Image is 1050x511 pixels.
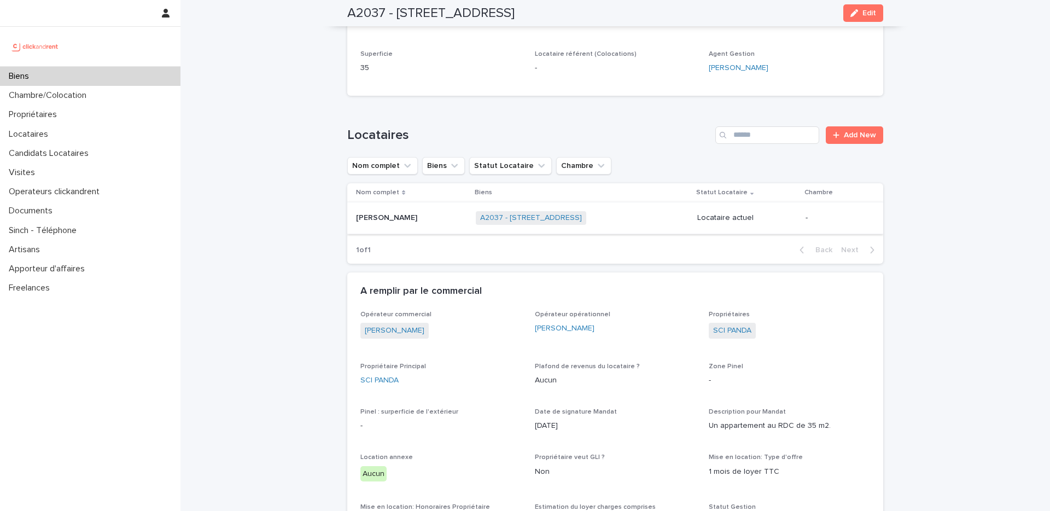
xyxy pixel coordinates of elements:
[4,129,57,140] p: Locataires
[535,323,594,334] a: [PERSON_NAME]
[480,213,582,223] a: A2037 - [STREET_ADDRESS]
[709,375,870,386] p: -
[360,375,399,386] a: SCI PANDA
[4,71,38,82] p: Biens
[535,420,696,432] p: [DATE]
[360,420,522,432] p: -
[535,51,637,57] span: Locataire référent (Colocations)
[469,157,552,175] button: Statut Locataire
[715,126,819,144] input: Search
[4,225,85,236] p: Sinch - Téléphone
[843,4,883,22] button: Edit
[535,504,656,510] span: Estimation du loyer charges comprises
[709,62,768,74] a: [PERSON_NAME]
[535,62,696,74] p: -
[826,126,883,144] a: Add New
[804,187,833,199] p: Chambre
[709,311,750,318] span: Propriétaires
[475,187,492,199] p: Biens
[806,213,866,223] p: -
[535,454,605,461] span: Propriétaire veut GLI ?
[422,157,465,175] button: Biens
[791,245,837,255] button: Back
[360,409,458,415] span: Pinel : surperficie de l'extérieur
[862,9,876,17] span: Edit
[841,246,865,254] span: Next
[535,363,640,370] span: Plafond de revenus du locataire ?
[709,466,870,478] p: 1 mois de loyer TTC
[709,504,756,510] span: Statut Gestion
[535,311,610,318] span: Opérateur opérationnel
[360,454,413,461] span: Location annexe
[347,5,515,21] h2: A2037 - [STREET_ADDRESS]
[709,409,786,415] span: Description pour Mandat
[360,466,387,482] div: Aucun
[4,167,44,178] p: Visites
[556,157,611,175] button: Chambre
[844,131,876,139] span: Add New
[535,375,696,386] p: Aucun
[709,454,803,461] span: Mise en location: Type d'offre
[347,202,883,234] tr: [PERSON_NAME][PERSON_NAME] A2037 - [STREET_ADDRESS] Locataire actuel-
[360,311,431,318] span: Opérateur commercial
[9,36,62,57] img: UCB0brd3T0yccxBKYDjQ
[4,245,49,255] p: Artisans
[709,51,755,57] span: Agent Gestion
[4,187,108,197] p: Operateurs clickandrent
[837,245,883,255] button: Next
[360,51,393,57] span: Superficie
[535,409,617,415] span: Date de signature Mandat
[360,363,426,370] span: Propriétaire Principal
[697,213,797,223] p: Locataire actuel
[4,109,66,120] p: Propriétaires
[347,237,380,264] p: 1 of 1
[360,504,490,510] span: Mise en location: Honoraires Propriétaire
[347,127,711,143] h1: Locataires
[4,264,94,274] p: Apporteur d'affaires
[709,420,870,432] p: Un appartement au RDC de 35 m2.
[356,211,419,223] p: [PERSON_NAME]
[356,187,399,199] p: Nom complet
[535,466,696,478] p: Non
[4,90,95,101] p: Chambre/Colocation
[360,62,522,74] p: 35
[360,286,482,298] h2: A remplir par le commercial
[4,283,59,293] p: Freelances
[347,157,418,175] button: Nom complet
[709,363,743,370] span: Zone Pinel
[809,246,832,254] span: Back
[4,148,97,159] p: Candidats Locataires
[4,206,61,216] p: Documents
[696,187,748,199] p: Statut Locataire
[365,325,424,336] a: [PERSON_NAME]
[713,325,751,336] a: SCI PANDA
